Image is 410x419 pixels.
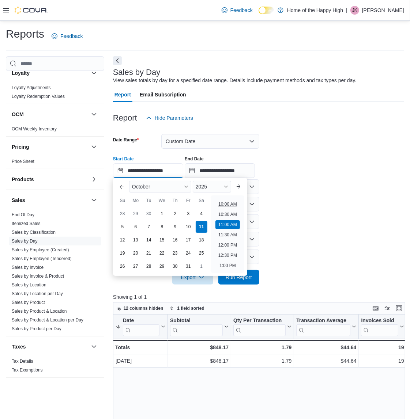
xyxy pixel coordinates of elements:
h3: Report [113,114,137,122]
div: Joshua Kirkham [350,6,359,15]
h3: Pricing [12,143,29,151]
div: day-8 [156,221,168,233]
div: day-26 [117,260,128,272]
span: Sales by Invoice [12,264,44,270]
div: Su [117,195,128,206]
li: 10:30 AM [215,210,240,219]
button: Previous Month [116,181,128,193]
a: Sales by Product per Day [12,326,61,331]
div: day-13 [130,234,142,246]
div: [DATE] [116,357,165,366]
div: day-2 [169,208,181,220]
a: Sales by Location per Day [12,291,63,296]
button: Next [113,56,122,65]
div: Qty Per Transaction [233,317,286,336]
div: Totals [115,343,165,352]
div: We [156,195,168,206]
h3: Taxes [12,343,26,350]
div: day-6 [130,221,142,233]
div: day-17 [183,234,194,246]
a: Tax Exemptions [12,367,43,373]
label: End Date [185,156,204,162]
a: Sales by Invoice [12,265,44,270]
h3: Sales by Day [113,68,161,77]
span: Sales by Product per Day [12,326,61,332]
div: day-28 [117,208,128,220]
button: Sales [12,197,88,204]
button: Subtotal [170,317,229,336]
span: Tax Details [12,358,33,364]
button: Custom Date [161,134,259,149]
h3: Products [12,176,34,183]
button: Date [116,317,165,336]
span: Sales by Location [12,282,46,288]
button: Products [12,176,88,183]
a: Sales by Product [12,300,45,305]
button: OCM [12,111,88,118]
div: Transaction Average [296,317,350,324]
div: Sales [6,210,104,336]
div: Invoices Sold [361,317,398,324]
div: day-29 [130,208,142,220]
div: Tu [143,195,155,206]
div: Subtotal [170,317,223,336]
a: Price Sheet [12,159,34,164]
button: OCM [90,110,98,119]
span: Itemized Sales [12,221,41,226]
a: Feedback [49,29,86,43]
div: October, 2025 [116,207,208,273]
div: day-31 [183,260,194,272]
span: Price Sheet [12,159,34,164]
span: End Of Day [12,212,34,218]
button: Export [172,270,213,285]
div: Button. Open the year selector. 2025 is currently selected. [193,181,231,193]
span: Report [114,87,131,102]
div: day-7 [143,221,155,233]
div: Date [123,317,159,324]
span: Export [177,270,209,285]
button: Products [90,175,98,184]
div: $848.17 [170,357,229,366]
div: day-9 [169,221,181,233]
li: 11:30 AM [215,231,240,239]
a: Loyalty Redemption Values [12,94,65,99]
div: Fr [183,195,194,206]
span: Sales by Day [12,238,38,244]
div: day-5 [117,221,128,233]
div: day-29 [156,260,168,272]
a: Feedback [219,3,256,18]
div: day-23 [169,247,181,259]
a: Tax Details [12,359,33,364]
div: Date [123,317,159,336]
a: Sales by Invoice & Product [12,274,64,279]
div: $44.64 [296,357,356,366]
div: Sa [196,195,207,206]
div: day-18 [196,234,207,246]
div: Mo [130,195,142,206]
h3: OCM [12,111,24,118]
span: JK [352,6,357,15]
span: Sales by Employee (Created) [12,247,69,253]
button: 12 columns hidden [113,304,166,313]
div: Invoices Sold [361,317,398,336]
span: Tax Exemptions [12,367,43,373]
div: Qty Per Transaction [233,317,286,324]
button: Invoices Sold [361,317,404,336]
span: 1 field sorted [177,305,204,311]
div: Loyalty [6,83,104,104]
li: 11:00 AM [215,220,240,229]
label: Start Date [113,156,134,162]
button: Loyalty [12,69,88,77]
ul: Time [211,195,244,273]
a: Sales by Employee (Created) [12,247,69,252]
p: | [346,6,347,15]
div: day-10 [183,221,194,233]
p: Home of the Happy High [287,6,343,15]
div: day-30 [143,208,155,220]
span: Sales by Classification [12,229,56,235]
div: day-27 [130,260,142,272]
span: Email Subscription [140,87,186,102]
div: day-4 [196,208,207,220]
